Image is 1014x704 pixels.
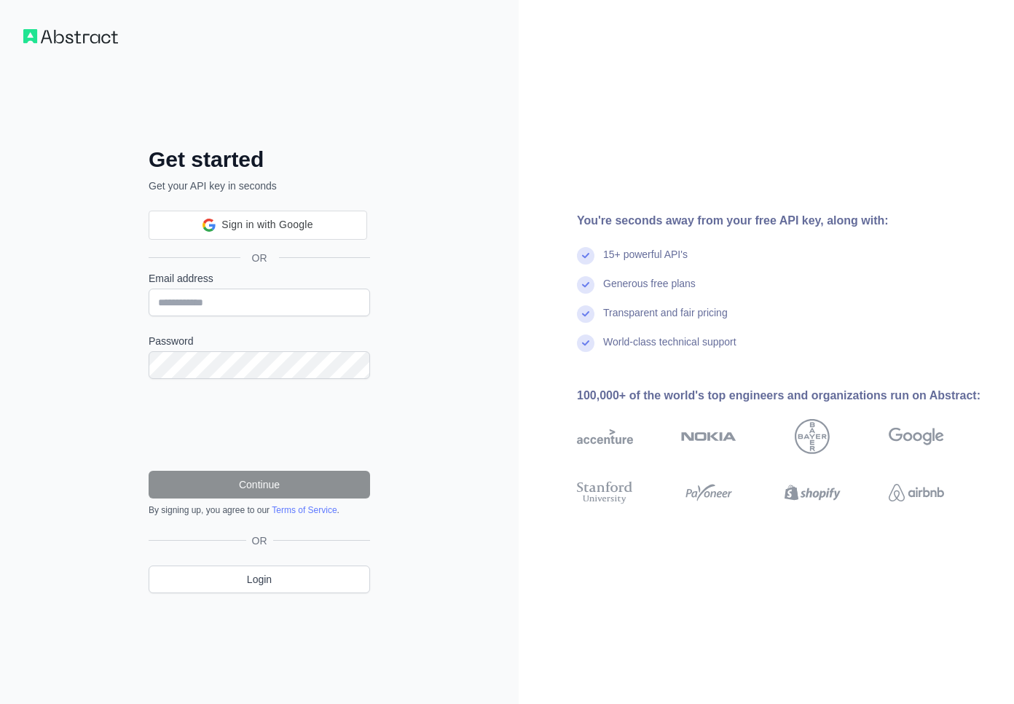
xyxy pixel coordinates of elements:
div: 15+ powerful API's [603,247,688,276]
img: shopify [785,479,841,507]
img: check mark [577,335,594,352]
img: bayer [795,419,830,454]
img: accenture [577,419,633,454]
div: World-class technical support [603,335,736,364]
div: 100,000+ of the world's top engineers and organizations run on Abstract: [577,387,991,404]
span: OR [240,251,279,265]
button: Continue [149,471,370,498]
img: check mark [577,305,594,323]
img: airbnb [889,479,945,507]
img: payoneer [681,479,737,507]
img: nokia [681,419,737,454]
img: stanford university [577,479,633,507]
img: check mark [577,247,594,265]
span: OR [246,533,273,548]
img: google [889,419,945,454]
img: check mark [577,276,594,294]
label: Password [149,334,370,348]
label: Email address [149,271,370,286]
iframe: reCAPTCHA [149,396,370,453]
span: Sign in with Google [221,217,313,232]
div: Generous free plans [603,276,696,305]
a: Terms of Service [272,505,337,515]
a: Login [149,566,370,593]
div: Transparent and fair pricing [603,305,728,335]
p: Get your API key in seconds [149,179,370,193]
img: Workflow [23,29,118,44]
div: By signing up, you agree to our . [149,504,370,516]
h2: Get started [149,146,370,173]
div: You're seconds away from your free API key, along with: [577,212,991,230]
div: Sign in with Google [149,211,367,240]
